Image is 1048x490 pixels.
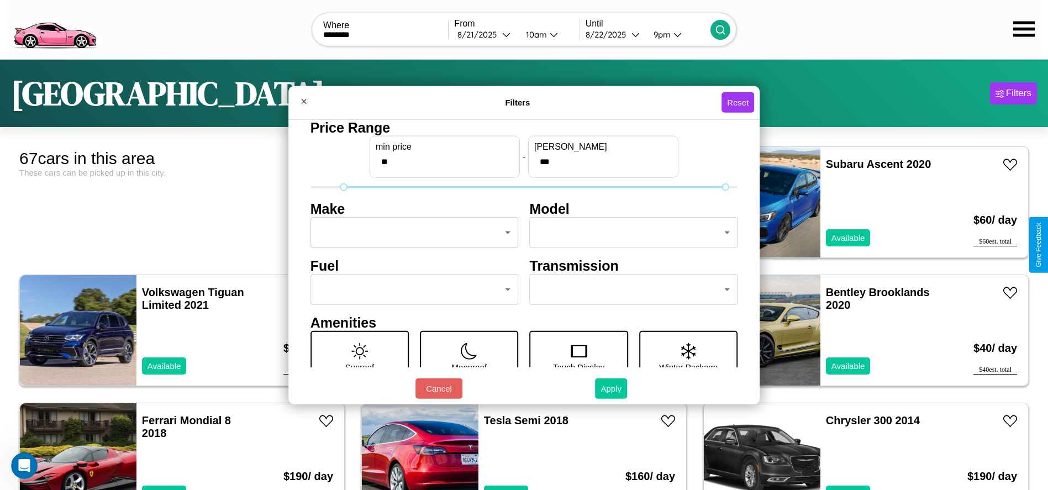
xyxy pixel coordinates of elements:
[553,359,604,374] p: Touch Display
[454,19,579,29] label: From
[19,168,345,177] div: These cars can be picked up in this city.
[452,359,487,374] p: Moonroof
[310,119,738,135] h4: Price Range
[586,29,631,40] div: 8 / 22 / 2025
[1006,88,1031,99] div: Filters
[283,366,333,375] div: $ 150 est. total
[345,359,375,374] p: Sunroof
[530,257,738,273] h4: Transmission
[484,414,568,426] a: Tesla Semi 2018
[148,359,181,373] p: Available
[520,29,550,40] div: 10am
[826,158,931,170] a: Subaru Ascent 2020
[283,331,333,366] h3: $ 150 / day
[457,29,502,40] div: 8 / 21 / 2025
[534,141,672,151] label: [PERSON_NAME]
[142,414,231,439] a: Ferrari Mondial 8 2018
[142,286,244,311] a: Volkswagen Tiguan Limited 2021
[973,203,1017,238] h3: $ 60 / day
[722,92,754,113] button: Reset
[8,6,101,51] img: logo
[11,71,325,116] h1: [GEOGRAPHIC_DATA]
[323,20,448,30] label: Where
[310,314,738,330] h4: Amenities
[11,452,38,479] iframe: Intercom live chat
[415,378,462,399] button: Cancel
[595,378,627,399] button: Apply
[645,29,710,40] button: 9pm
[530,201,738,217] h4: Model
[523,149,525,164] p: -
[831,230,865,245] p: Available
[826,286,930,311] a: Bentley Brooklands 2020
[831,359,865,373] p: Available
[314,98,722,107] h4: Filters
[454,29,517,40] button: 8/21/2025
[376,141,514,151] label: min price
[310,201,519,217] h4: Make
[973,331,1017,366] h3: $ 40 / day
[586,19,710,29] label: Until
[990,82,1037,104] button: Filters
[19,149,345,168] div: 67 cars in this area
[973,366,1017,375] div: $ 40 est. total
[517,29,580,40] button: 10am
[973,238,1017,246] div: $ 60 est. total
[310,257,519,273] h4: Fuel
[826,414,920,426] a: Chrysler 300 2014
[659,359,718,374] p: Winter Package
[1035,223,1042,267] div: Give Feedback
[648,29,673,40] div: 9pm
